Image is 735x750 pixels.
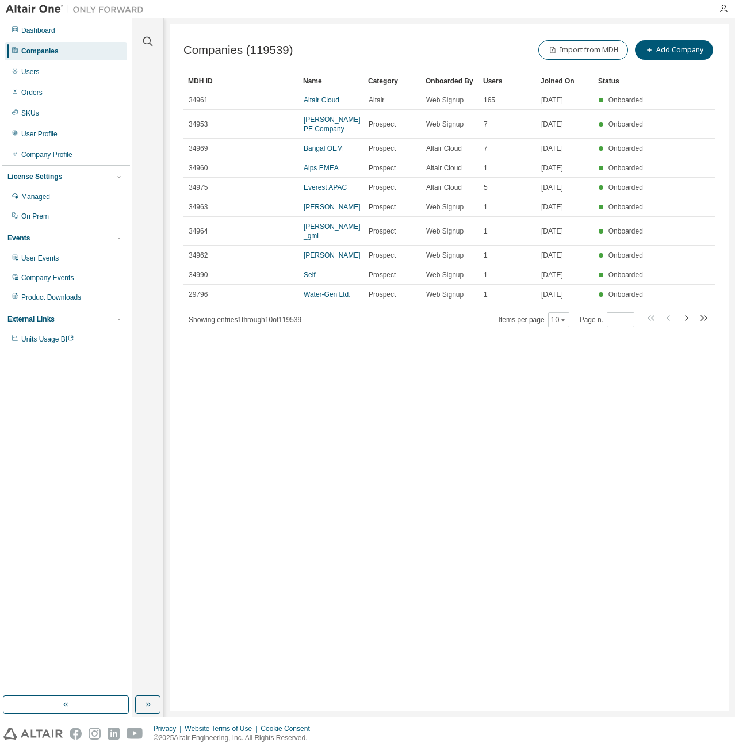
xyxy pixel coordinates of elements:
[21,109,39,118] div: SKUs
[484,251,488,260] span: 1
[261,724,316,733] div: Cookie Consent
[484,202,488,212] span: 1
[483,72,531,90] div: Users
[541,251,563,260] span: [DATE]
[304,223,361,240] a: [PERSON_NAME] _gml
[635,40,713,60] button: Add Company
[369,270,396,280] span: Prospect
[21,192,50,201] div: Managed
[7,172,62,181] div: License Settings
[369,144,396,153] span: Prospect
[189,290,208,299] span: 29796
[484,95,495,105] span: 165
[304,116,361,133] a: [PERSON_NAME] PE Company
[369,202,396,212] span: Prospect
[484,270,488,280] span: 1
[369,290,396,299] span: Prospect
[3,728,63,740] img: altair_logo.svg
[541,227,563,236] span: [DATE]
[426,270,464,280] span: Web Signup
[580,312,634,327] span: Page n.
[598,72,646,90] div: Status
[21,88,43,97] div: Orders
[426,95,464,105] span: Web Signup
[304,144,343,152] a: Bangal OEM
[188,72,294,90] div: MDH ID
[541,270,563,280] span: [DATE]
[499,312,569,327] span: Items per page
[369,95,384,105] span: Altair
[6,3,150,15] img: Altair One
[484,163,488,173] span: 1
[304,164,339,172] a: Alps EMEA
[608,96,643,104] span: Onboarded
[369,251,396,260] span: Prospect
[484,290,488,299] span: 1
[426,227,464,236] span: Web Signup
[426,163,462,173] span: Altair Cloud
[551,315,566,324] button: 10
[608,271,643,279] span: Onboarded
[541,144,563,153] span: [DATE]
[21,26,55,35] div: Dashboard
[154,724,185,733] div: Privacy
[304,251,361,259] a: [PERSON_NAME]
[426,144,462,153] span: Altair Cloud
[369,227,396,236] span: Prospect
[304,203,361,211] a: [PERSON_NAME]
[608,183,643,192] span: Onboarded
[7,234,30,243] div: Events
[541,120,563,129] span: [DATE]
[426,251,464,260] span: Web Signup
[70,728,82,740] img: facebook.svg
[7,315,55,324] div: External Links
[608,120,643,128] span: Onboarded
[369,163,396,173] span: Prospect
[368,72,416,90] div: Category
[541,183,563,192] span: [DATE]
[538,40,628,60] button: Import from MDH
[154,733,317,743] p: © 2025 Altair Engineering, Inc. All Rights Reserved.
[185,724,261,733] div: Website Terms of Use
[369,120,396,129] span: Prospect
[183,44,293,57] span: Companies (119539)
[189,227,208,236] span: 34964
[541,202,563,212] span: [DATE]
[21,254,59,263] div: User Events
[189,183,208,192] span: 34975
[304,96,339,104] a: Altair Cloud
[89,728,101,740] img: instagram.svg
[21,129,58,139] div: User Profile
[541,95,563,105] span: [DATE]
[426,290,464,299] span: Web Signup
[484,120,488,129] span: 7
[484,144,488,153] span: 7
[541,72,589,90] div: Joined On
[21,47,59,56] div: Companies
[127,728,143,740] img: youtube.svg
[369,183,396,192] span: Prospect
[21,293,81,302] div: Product Downloads
[189,95,208,105] span: 34961
[189,163,208,173] span: 34960
[608,251,643,259] span: Onboarded
[304,290,351,299] a: Water-Gen Ltd.
[608,290,643,299] span: Onboarded
[608,164,643,172] span: Onboarded
[21,150,72,159] div: Company Profile
[189,202,208,212] span: 34963
[189,144,208,153] span: 34969
[303,72,359,90] div: Name
[426,183,462,192] span: Altair Cloud
[189,270,208,280] span: 34990
[189,120,208,129] span: 34953
[426,72,474,90] div: Onboarded By
[426,202,464,212] span: Web Signup
[541,163,563,173] span: [DATE]
[21,273,74,282] div: Company Events
[304,271,316,279] a: Self
[189,316,301,324] span: Showing entries 1 through 10 of 119539
[21,212,49,221] div: On Prem
[608,144,643,152] span: Onboarded
[21,67,39,76] div: Users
